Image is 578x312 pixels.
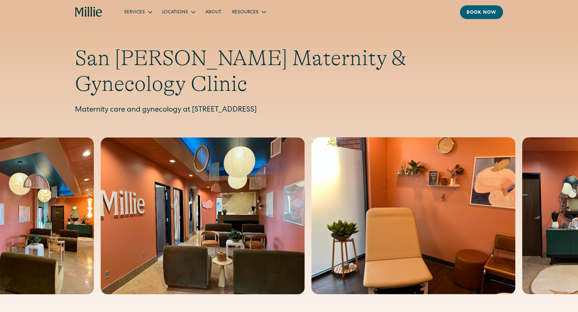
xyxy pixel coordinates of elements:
div: Resources [227,6,271,17]
a: Book now [460,5,503,19]
a: home [75,7,103,17]
h1: San [PERSON_NAME] Maternity & Gynecology Clinic [75,45,503,97]
div: Locations [157,6,200,17]
div: Services [119,6,157,17]
div: Locations [162,9,188,16]
p: Maternity care and gynecology at [STREET_ADDRESS] [75,105,503,116]
div: Resources [232,9,259,16]
div: Book now [467,9,496,16]
div: Services [124,9,145,16]
a: About [200,6,227,17]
